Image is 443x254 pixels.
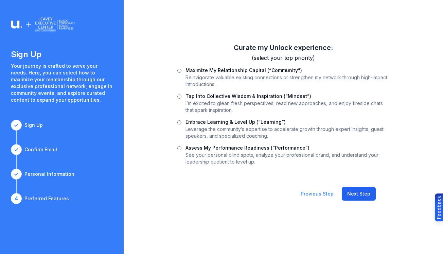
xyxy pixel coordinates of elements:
p: Reinvigorate valuable existing connections or strengthen my network through high-impact introduct... [185,74,389,88]
label: Maximize My Relationship Capital (“Community”) [185,67,302,73]
p: See your personal blind spots, analyze your professional brand, and understand your leadership qu... [185,152,389,165]
label: Embrace Learning & Level Up (“Learning”) [185,119,286,125]
div: Feedback [436,196,442,219]
div: Preferred Features [24,195,69,202]
button: Next Step [342,187,376,201]
p: Your journey is crafted to serve your needs. Here, you can select how to maximize your membership... [11,63,113,103]
h1: Sign Up [11,49,113,60]
h3: (select your top priority) [177,54,389,62]
img: Logo [11,16,75,33]
div: Confirm Email [24,146,57,153]
button: Provide feedback [435,193,443,221]
label: Tap Into Collective Wisdom & Inspiration (“Mindset”) [185,93,311,99]
button: Previous Step [295,187,339,201]
label: Assess My Performance Readiness (“Performance”) [185,145,309,151]
div: 4 [11,193,22,204]
p: Leverage the community’s expertise to accelerate growth through expert insights, guest speakers, ... [185,126,389,139]
div: Personal Information [24,171,74,177]
div: Sign Up [24,122,43,129]
p: I’m excited to glean fresh perspectives, read new approaches, and enjoy fireside chats that spark... [185,100,389,114]
h2: Curate my Unlock experience: [177,43,389,52]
